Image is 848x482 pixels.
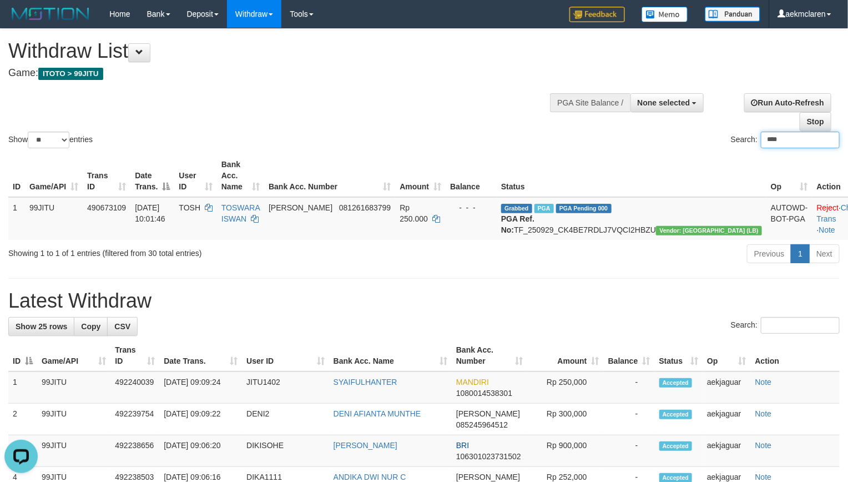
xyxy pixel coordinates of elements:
a: Note [755,409,772,418]
a: Note [755,378,772,386]
th: Trans ID: activate to sort column ascending [83,154,130,197]
label: Show entries [8,132,93,148]
b: PGA Ref. No: [501,214,534,234]
span: ITOTO > 99JITU [38,68,103,80]
span: Vendor URL: https://dashboard.q2checkout.com/secure [656,226,762,235]
th: Amount: activate to sort column ascending [528,340,604,371]
span: None selected [638,98,690,107]
span: Accepted [659,441,693,451]
span: BRI [456,441,469,450]
th: ID [8,154,25,197]
a: Note [755,441,772,450]
a: ANDIKA DWI NUR C [334,473,406,481]
td: - [604,404,655,435]
span: Copy 106301023731502 to clipboard [456,452,521,461]
td: AUTOWD-BOT-PGA [766,197,812,240]
div: Showing 1 to 1 of 1 entries (filtered from 30 total entries) [8,243,345,259]
img: panduan.png [705,7,760,22]
span: CSV [114,322,130,331]
th: Bank Acc. Number: activate to sort column ascending [264,154,395,197]
span: Rp 250.000 [400,203,428,223]
span: PGA Pending [556,204,612,213]
span: 490673109 [87,203,126,212]
span: MANDIRI [456,378,489,386]
th: Trans ID: activate to sort column ascending [110,340,159,371]
td: 492239754 [110,404,159,435]
th: Balance: activate to sort column ascending [604,340,655,371]
th: Bank Acc. Name: activate to sort column ascending [329,340,452,371]
span: [DATE] 10:01:46 [135,203,165,223]
img: Button%20Memo.svg [642,7,688,22]
th: Date Trans.: activate to sort column ascending [159,340,242,371]
th: Action [751,340,840,371]
td: Rp 250,000 [528,371,604,404]
button: None selected [630,93,704,112]
th: User ID: activate to sort column ascending [242,340,329,371]
td: [DATE] 09:06:20 [159,435,242,467]
a: Note [755,473,772,481]
td: 492238656 [110,435,159,467]
th: Balance [446,154,497,197]
td: - [604,371,655,404]
td: 492240039 [110,371,159,404]
th: Game/API: activate to sort column ascending [25,154,83,197]
td: 1 [8,371,37,404]
a: DENI AFIANTA MUNTHE [334,409,421,418]
button: Open LiveChat chat widget [4,4,38,38]
h1: Latest Withdraw [8,290,840,312]
a: Stop [800,112,831,131]
th: Amount: activate to sort column ascending [395,154,446,197]
td: Rp 900,000 [528,435,604,467]
a: Previous [747,244,791,263]
td: aekjaguar [703,404,750,435]
td: DENI2 [242,404,329,435]
a: Run Auto-Refresh [744,93,831,112]
td: 99JITU [37,371,110,404]
a: [PERSON_NAME] [334,441,397,450]
td: [DATE] 09:09:22 [159,404,242,435]
td: JITU1402 [242,371,329,404]
label: Search: [731,317,840,334]
span: Copy 081261683799 to clipboard [339,203,391,212]
div: PGA Site Balance / [550,93,630,112]
div: - - - [450,202,492,213]
a: CSV [107,317,138,336]
th: User ID: activate to sort column ascending [174,154,216,197]
span: [PERSON_NAME] [269,203,332,212]
th: Op: activate to sort column ascending [766,154,812,197]
td: - [604,435,655,467]
h4: Game: [8,68,554,79]
span: Grabbed [501,204,532,213]
th: Op: activate to sort column ascending [703,340,750,371]
span: [PERSON_NAME] [456,409,520,418]
span: Accepted [659,378,693,388]
a: TOSWARA ISWAN [221,203,260,223]
span: Show 25 rows [16,322,67,331]
td: 1 [8,197,25,240]
td: 2 [8,404,37,435]
a: Copy [74,317,108,336]
td: aekjaguar [703,435,750,467]
span: Marked by aeklambo [534,204,554,213]
td: aekjaguar [703,371,750,404]
a: Reject [817,203,839,212]
label: Search: [731,132,840,148]
td: 99JITU [25,197,83,240]
td: TF_250929_CK4BE7RDLJ7VQCI2HBZU [497,197,766,240]
span: TOSH [179,203,200,212]
h1: Withdraw List [8,40,554,62]
a: Show 25 rows [8,317,74,336]
td: DIKISOHE [242,435,329,467]
img: MOTION_logo.png [8,6,93,22]
a: SYAIFULHANTER [334,378,397,386]
th: Date Trans.: activate to sort column descending [130,154,174,197]
span: Copy [81,322,100,331]
input: Search: [761,132,840,148]
input: Search: [761,317,840,334]
th: Status [497,154,766,197]
th: Status: activate to sort column ascending [655,340,703,371]
th: Bank Acc. Name: activate to sort column ascending [217,154,264,197]
th: Bank Acc. Number: activate to sort column ascending [452,340,528,371]
select: Showentries [28,132,69,148]
span: Accepted [659,410,693,419]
